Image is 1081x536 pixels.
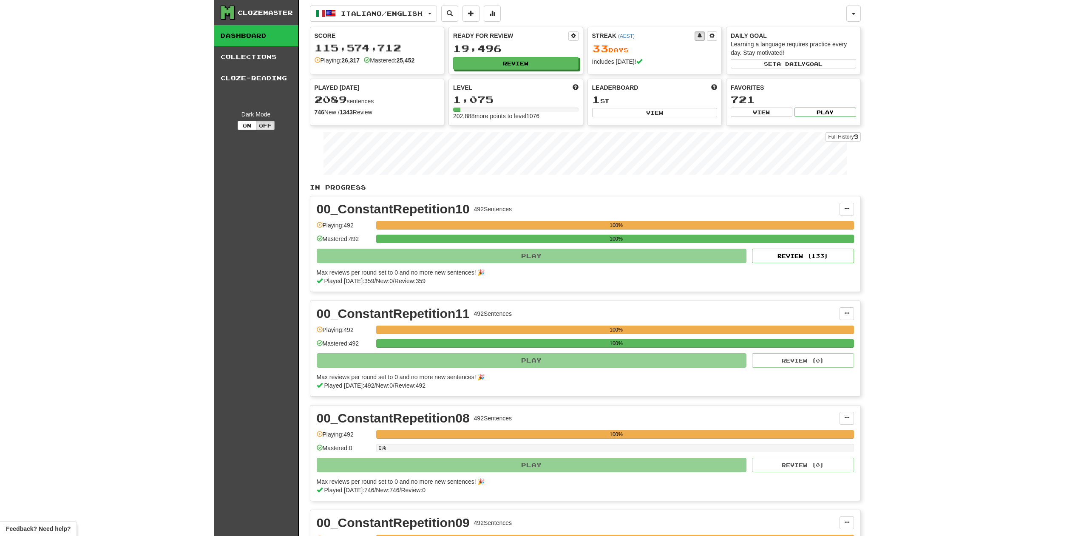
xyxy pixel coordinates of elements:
[341,10,423,17] span: Italiano / English
[731,40,856,57] div: Learning a language requires practice every day. Stay motivated!
[317,249,747,263] button: Play
[324,487,374,493] span: Played [DATE]: 746
[393,278,394,284] span: /
[317,339,372,353] div: Mastered: 492
[340,109,353,116] strong: 1343
[592,31,695,40] div: Streak
[317,268,849,277] div: Max reviews per round set to 0 and no more new sentences! 🎉
[315,109,324,116] strong: 746
[374,382,376,389] span: /
[453,31,568,40] div: Ready for Review
[618,33,635,39] a: (AEST)
[379,326,854,334] div: 100%
[592,83,638,92] span: Leaderboard
[317,458,747,472] button: Play
[317,516,470,529] div: 00_ConstantRepetition09
[317,444,372,458] div: Mastered: 0
[752,353,854,368] button: Review (0)
[401,487,426,493] span: Review: 0
[474,519,512,527] div: 492 Sentences
[315,94,440,105] div: sentences
[317,307,470,320] div: 00_ConstantRepetition11
[376,278,393,284] span: New: 0
[453,83,472,92] span: Level
[573,83,579,92] span: Score more points to level up
[379,339,854,348] div: 100%
[315,31,440,40] div: Score
[441,6,458,22] button: Search sentences
[214,68,298,89] a: Cloze-Reading
[317,203,470,216] div: 00_ConstantRepetition10
[238,121,256,130] button: On
[214,46,298,68] a: Collections
[317,412,470,425] div: 00_ConstantRepetition08
[315,56,360,65] div: Playing:
[592,43,608,54] span: 33
[315,43,440,53] div: 115,574,712
[256,121,275,130] button: Off
[324,382,374,389] span: Played [DATE]: 492
[400,487,401,493] span: /
[394,278,426,284] span: Review: 359
[379,235,854,243] div: 100%
[376,487,399,493] span: New: 746
[453,94,579,105] div: 1,075
[379,430,854,439] div: 100%
[315,83,360,92] span: Played [DATE]
[317,235,372,249] div: Mastered: 492
[317,326,372,340] div: Playing: 492
[376,382,393,389] span: New: 0
[731,94,856,105] div: 721
[315,108,440,116] div: New / Review
[393,382,394,389] span: /
[592,108,718,117] button: View
[214,25,298,46] a: Dashboard
[731,108,792,117] button: View
[826,132,860,142] a: Full History
[374,278,376,284] span: /
[317,373,849,381] div: Max reviews per round set to 0 and no more new sentences! 🎉
[310,183,861,192] p: In Progress
[317,430,372,444] div: Playing: 492
[394,382,426,389] span: Review: 492
[317,353,747,368] button: Play
[731,59,856,68] button: Seta dailygoal
[364,56,414,65] div: Mastered:
[374,487,376,493] span: /
[317,221,372,235] div: Playing: 492
[6,525,71,533] span: Open feedback widget
[752,249,854,263] button: Review (133)
[462,6,479,22] button: Add sentence to collection
[341,57,360,64] strong: 26,317
[453,57,579,70] button: Review
[315,94,347,105] span: 2089
[484,6,501,22] button: More stats
[474,414,512,423] div: 492 Sentences
[731,83,856,92] div: Favorites
[731,31,856,40] div: Daily Goal
[453,112,579,120] div: 202,888 more points to level 1076
[752,458,854,472] button: Review (0)
[794,108,856,117] button: Play
[592,57,718,66] div: Includes [DATE]!
[379,221,854,230] div: 100%
[310,6,437,22] button: Italiano/English
[221,110,292,119] div: Dark Mode
[592,43,718,54] div: Day s
[238,9,293,17] div: Clozemaster
[592,94,600,105] span: 1
[317,477,849,486] div: Max reviews per round set to 0 and no more new sentences! 🎉
[711,83,717,92] span: This week in points, UTC
[396,57,414,64] strong: 25,452
[777,61,806,67] span: a daily
[324,278,374,284] span: Played [DATE]: 359
[592,94,718,105] div: st
[474,205,512,213] div: 492 Sentences
[474,309,512,318] div: 492 Sentences
[453,43,579,54] div: 19,496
